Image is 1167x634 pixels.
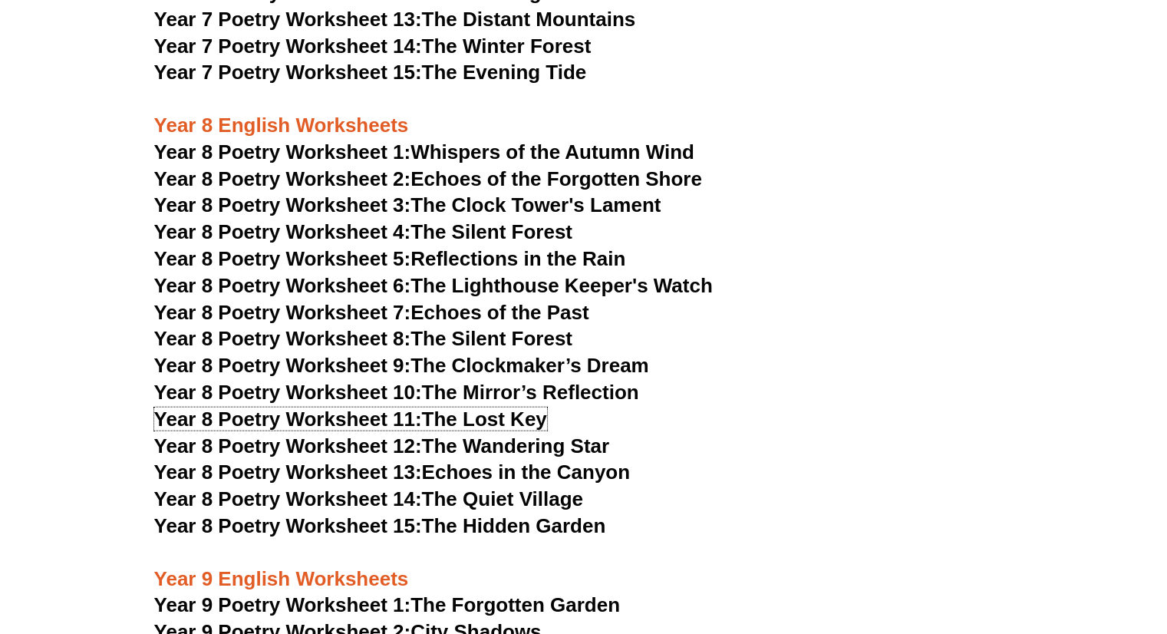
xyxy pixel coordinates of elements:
[154,434,422,457] span: Year 8 Poetry Worksheet 12:
[154,301,589,324] a: Year 8 Poetry Worksheet 7:Echoes of the Past
[154,167,411,190] span: Year 8 Poetry Worksheet 2:
[154,381,422,404] span: Year 8 Poetry Worksheet 10:
[154,461,422,484] span: Year 8 Poetry Worksheet 13:
[154,540,1014,593] h3: Year 9 English Worksheets
[154,487,422,510] span: Year 8 Poetry Worksheet 14:
[154,8,422,31] span: Year 7 Poetry Worksheet 13:
[154,381,639,404] a: Year 8 Poetry Worksheet 10:The Mirror’s Reflection
[154,461,631,484] a: Year 8 Poetry Worksheet 13:Echoes in the Canyon
[154,193,661,216] a: Year 8 Poetry Worksheet 3:The Clock Tower's Lament
[154,61,587,84] a: Year 7 Poetry Worksheet 15:The Evening Tide
[154,8,636,31] a: Year 7 Poetry Worksheet 13:The Distant Mountains
[912,461,1167,634] iframe: Chat Widget
[154,220,572,243] a: Year 8 Poetry Worksheet 4:The Silent Forest
[154,487,583,510] a: Year 8 Poetry Worksheet 14:The Quiet Village
[154,327,572,350] a: Year 8 Poetry Worksheet 8:The Silent Forest
[154,35,592,58] a: Year 7 Poetry Worksheet 14:The Winter Forest
[154,274,713,297] a: Year 8 Poetry Worksheet 6:The Lighthouse Keeper's Watch
[154,434,610,457] a: Year 8 Poetry Worksheet 12:The Wandering Star
[154,61,422,84] span: Year 7 Poetry Worksheet 15:
[154,35,422,58] span: Year 7 Poetry Worksheet 14:
[154,247,626,270] a: Year 8 Poetry Worksheet 5:Reflections in the Rain
[154,247,411,270] span: Year 8 Poetry Worksheet 5:
[154,514,606,537] a: Year 8 Poetry Worksheet 15:The Hidden Garden
[154,274,411,297] span: Year 8 Poetry Worksheet 6:
[154,220,411,243] span: Year 8 Poetry Worksheet 4:
[154,408,422,431] span: Year 8 Poetry Worksheet 11:
[154,593,620,616] a: Year 9 Poetry Worksheet 1:The Forgotten Garden
[154,140,411,163] span: Year 8 Poetry Worksheet 1:
[154,87,1014,139] h3: Year 8 English Worksheets
[154,408,547,431] a: Year 8 Poetry Worksheet 11:The Lost Key
[154,354,411,377] span: Year 8 Poetry Worksheet 9:
[154,354,649,377] a: Year 8 Poetry Worksheet 9:The Clockmaker’s Dream
[154,140,694,163] a: Year 8 Poetry Worksheet 1:Whispers of the Autumn Wind
[154,193,411,216] span: Year 8 Poetry Worksheet 3:
[154,327,411,350] span: Year 8 Poetry Worksheet 8:
[154,167,702,190] a: Year 8 Poetry Worksheet 2:Echoes of the Forgotten Shore
[154,301,411,324] span: Year 8 Poetry Worksheet 7:
[154,514,422,537] span: Year 8 Poetry Worksheet 15:
[154,593,411,616] span: Year 9 Poetry Worksheet 1:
